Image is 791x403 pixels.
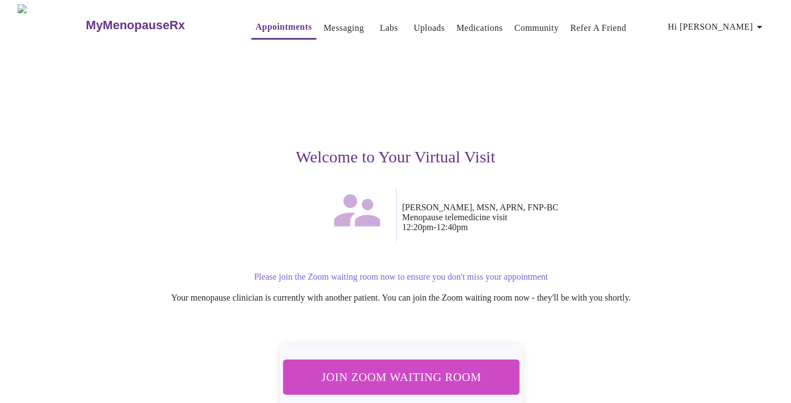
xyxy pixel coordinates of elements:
[668,19,766,35] span: Hi [PERSON_NAME]
[56,148,735,166] h3: Welcome to Your Virtual Visit
[664,16,771,38] button: Hi [PERSON_NAME]
[371,17,406,39] button: Labs
[380,20,398,36] a: Labs
[452,17,507,39] button: Medications
[86,18,185,32] h3: MyMenopauseRx
[571,20,627,36] a: Refer a Friend
[409,17,449,39] button: Uploads
[283,360,519,394] button: Join Zoom Waiting Room
[456,20,503,36] a: Medications
[256,19,312,35] a: Appointments
[251,16,316,40] button: Appointments
[319,17,368,39] button: Messaging
[67,272,735,282] p: Please join the Zoom waiting room now to ensure you don't miss your appointment
[297,367,504,387] span: Join Zoom Waiting Room
[18,4,84,46] img: MyMenopauseRx Logo
[324,20,364,36] a: Messaging
[413,20,445,36] a: Uploads
[67,293,735,303] p: Your menopause clinician is currently with another patient. You can join the Zoom waiting room no...
[510,17,563,39] button: Community
[402,203,735,232] p: [PERSON_NAME], MSN, APRN, FNP-BC Menopause telemedicine visit 12:20pm - 12:40pm
[84,6,229,45] a: MyMenopauseRx
[566,17,631,39] button: Refer a Friend
[514,20,559,36] a: Community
